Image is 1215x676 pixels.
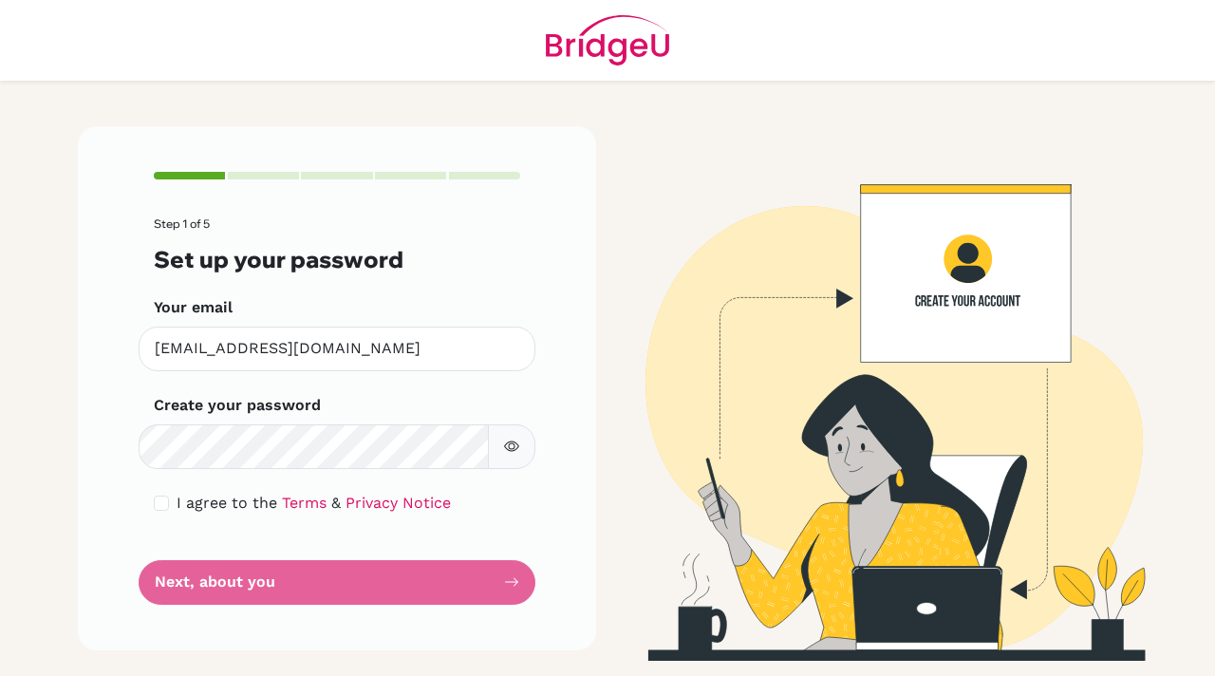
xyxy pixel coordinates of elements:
[177,494,277,512] span: I agree to the
[139,327,535,371] input: Insert your email*
[154,246,520,273] h3: Set up your password
[154,216,210,231] span: Step 1 of 5
[154,296,233,319] label: Your email
[346,494,451,512] a: Privacy Notice
[154,394,321,417] label: Create your password
[282,494,327,512] a: Terms
[331,494,341,512] span: &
